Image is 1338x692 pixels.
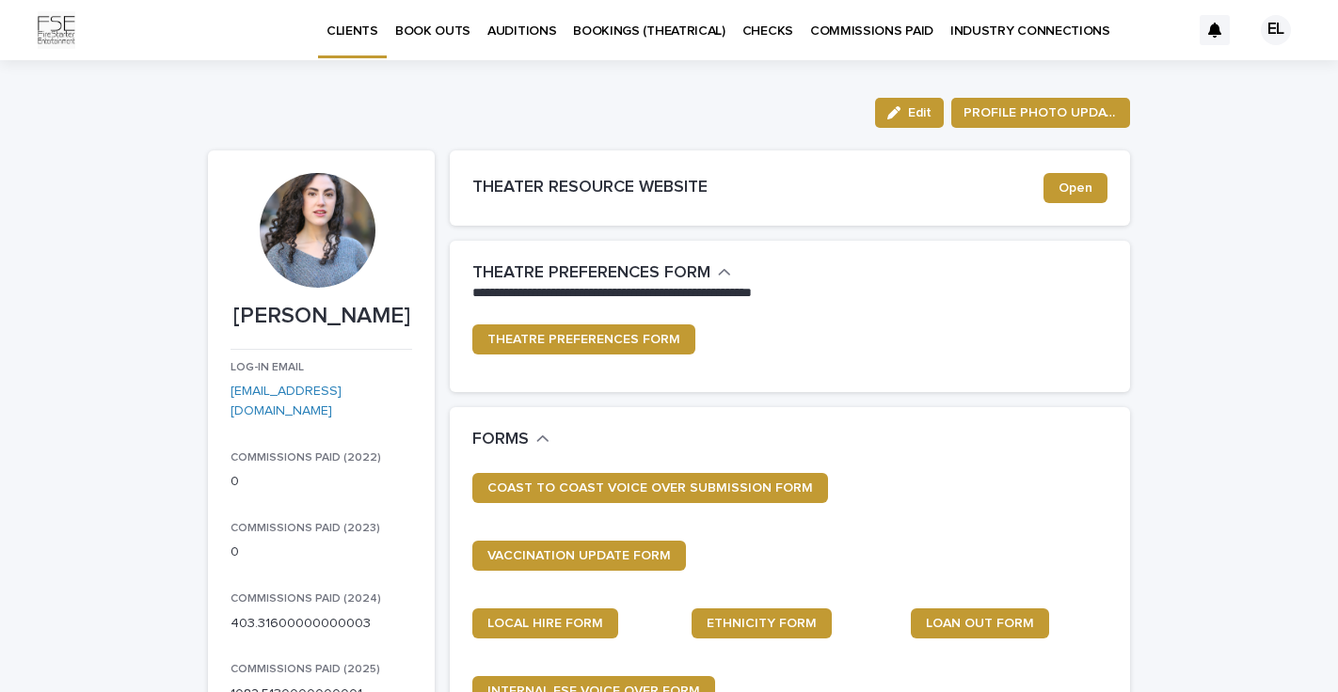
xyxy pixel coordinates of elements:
[472,473,828,503] a: COAST TO COAST VOICE OVER SUBMISSION FORM
[926,617,1034,630] span: LOAN OUT FORM
[692,608,832,638] a: ETHNICITY FORM
[951,98,1130,128] button: PROFILE PHOTO UPDATE
[472,178,1043,198] h2: THEATER RESOURCE WEBSITE
[911,608,1049,638] a: LOAN OUT FORM
[231,385,342,417] a: [EMAIL_ADDRESS][DOMAIN_NAME]
[472,263,710,284] h2: THEATRE PREFERENCES FORM
[875,98,944,128] button: Edit
[231,593,381,605] span: COMMISSIONS PAID (2024)
[231,303,412,330] p: [PERSON_NAME]
[487,481,813,495] span: COAST TO COAST VOICE OVER SUBMISSION FORM
[231,614,412,634] p: 403.31600000000003
[487,617,603,630] span: LOCAL HIRE FORM
[231,472,412,492] p: 0
[964,103,1118,122] span: PROFILE PHOTO UPDATE
[38,11,75,49] img: Km9EesSdRbS9ajqhBzyo
[472,541,686,571] a: VACCINATION UPDATE FORM
[472,263,731,284] button: THEATRE PREFERENCES FORM
[231,362,304,373] span: LOG-IN EMAIL
[472,324,695,354] a: THEATRE PREFERENCES FORM
[472,430,550,450] button: FORMS
[487,333,680,346] span: THEATRE PREFERENCES FORM
[231,452,381,464] span: COMMISSIONS PAID (2022)
[231,664,380,675] span: COMMISSIONS PAID (2025)
[472,608,618,638] a: LOCAL HIRE FORM
[231,543,412,562] p: 0
[1043,173,1107,203] a: Open
[1261,15,1291,45] div: EL
[487,549,671,562] span: VACCINATION UPDATE FORM
[908,106,932,119] span: Edit
[707,617,817,630] span: ETHNICITY FORM
[231,523,380,534] span: COMMISSIONS PAID (2023)
[472,430,529,450] h2: FORMS
[1059,181,1092,195] span: Open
